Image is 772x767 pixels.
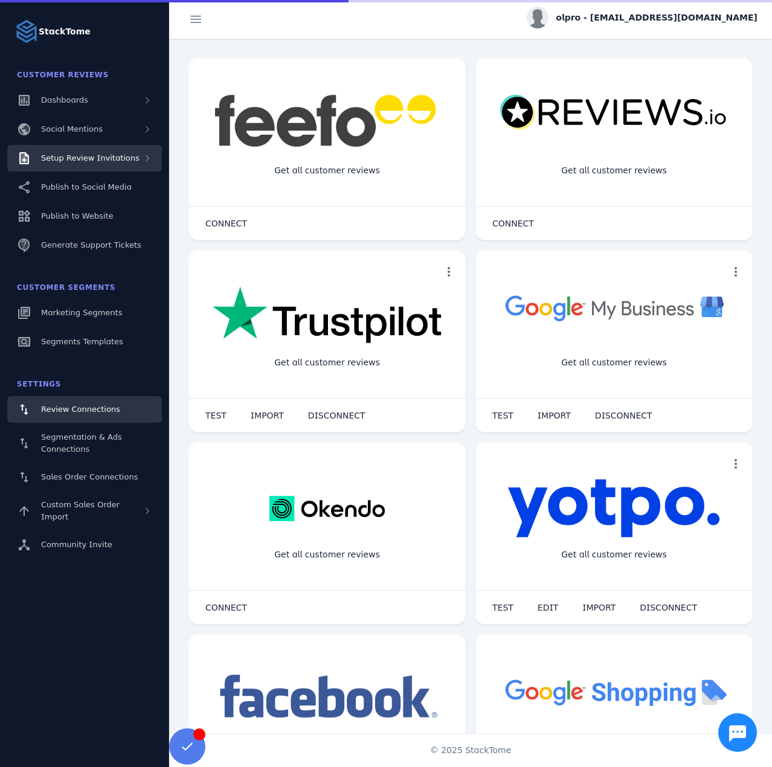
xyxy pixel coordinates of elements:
[7,464,162,490] a: Sales Order Connections
[205,603,247,612] span: CONNECT
[480,403,526,428] button: TEST
[265,347,390,379] div: Get all customer reviews
[552,347,677,379] div: Get all customer reviews
[500,94,729,131] img: reviewsio.svg
[724,452,748,476] button: more
[552,539,677,571] div: Get all customer reviews
[7,396,162,423] a: Review Connections
[17,283,115,292] span: Customer Segments
[500,286,729,329] img: googlebusiness.png
[41,500,120,521] span: Custom Sales Order Import
[492,219,534,228] span: CONNECT
[570,595,628,620] button: IMPORT
[41,337,123,346] span: Segments Templates
[265,155,390,187] div: Get all customer reviews
[595,411,652,420] span: DISCONNECT
[213,670,442,724] img: facebook.png
[41,95,88,104] span: Dashboards
[41,405,120,414] span: Review Connections
[296,403,378,428] button: DISCONNECT
[308,411,365,420] span: DISCONNECT
[14,19,39,43] img: Logo image
[213,286,442,345] img: trustpilot.png
[492,411,513,420] span: TEST
[7,203,162,229] a: Publish to Website
[7,329,162,355] a: Segments Templates
[193,595,259,620] button: CONNECT
[628,595,709,620] button: DISCONNECT
[205,219,247,228] span: CONNECT
[213,94,442,147] img: feefo.png
[507,478,721,539] img: yotpo.png
[538,411,571,420] span: IMPORT
[41,211,113,220] span: Publish to Website
[500,670,729,713] img: googleshopping.png
[41,308,122,317] span: Marketing Segments
[41,472,138,481] span: Sales Order Connections
[41,540,112,549] span: Community Invite
[17,380,61,388] span: Settings
[39,25,91,38] strong: StackTome
[556,11,758,24] span: olpro - [EMAIL_ADDRESS][DOMAIN_NAME]
[430,744,512,757] span: © 2025 StackTome
[492,603,513,612] span: TEST
[41,182,132,191] span: Publish to Social Media
[41,432,122,454] span: Segmentation & Ads Connections
[7,232,162,258] a: Generate Support Tickets
[193,211,259,236] button: CONNECT
[7,531,162,558] a: Community Invite
[527,7,548,28] img: profile.jpg
[239,403,296,428] button: IMPORT
[265,539,390,571] div: Get all customer reviews
[527,7,758,28] button: olpro - [EMAIL_ADDRESS][DOMAIN_NAME]
[7,425,162,461] a: Segmentation & Ads Connections
[7,174,162,201] a: Publish to Social Media
[640,603,697,612] span: DISCONNECT
[251,411,284,420] span: IMPORT
[41,124,103,133] span: Social Mentions
[7,300,162,326] a: Marketing Segments
[538,603,558,612] span: EDIT
[724,260,748,284] button: more
[41,153,140,162] span: Setup Review Invitations
[552,155,677,187] div: Get all customer reviews
[582,603,616,612] span: IMPORT
[193,403,239,428] button: TEST
[269,478,385,539] img: okendo.webp
[480,595,526,620] button: TEST
[17,71,109,79] span: Customer Reviews
[526,595,570,620] button: EDIT
[526,403,583,428] button: IMPORT
[542,731,685,763] div: Import Products from Google
[583,403,664,428] button: DISCONNECT
[205,411,227,420] span: TEST
[437,260,461,284] button: more
[41,240,141,249] span: Generate Support Tickets
[480,211,546,236] button: CONNECT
